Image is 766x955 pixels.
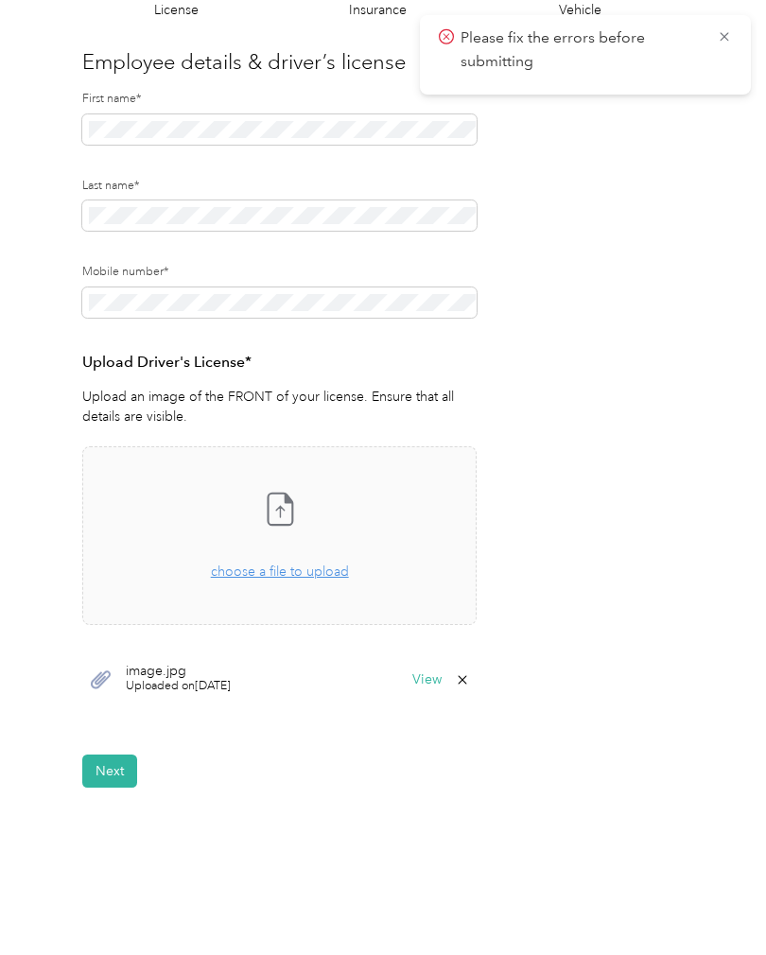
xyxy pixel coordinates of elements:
[126,678,231,695] span: Uploaded on [DATE]
[82,387,477,426] p: Upload an image of the FRONT of your license. Ensure that all details are visible.
[82,91,477,108] label: First name*
[82,46,674,78] h3: Employee details & driver’s license
[412,673,442,686] button: View
[126,665,231,678] span: image.jpg
[82,755,137,788] button: Next
[82,178,477,195] label: Last name*
[83,447,476,624] span: choose a file to upload
[82,351,477,374] h3: Upload Driver's License*
[211,564,349,580] span: choose a file to upload
[82,264,477,281] label: Mobile number*
[660,849,766,955] iframe: Everlance-gr Chat Button Frame
[461,26,703,73] p: Please fix the errors before submitting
